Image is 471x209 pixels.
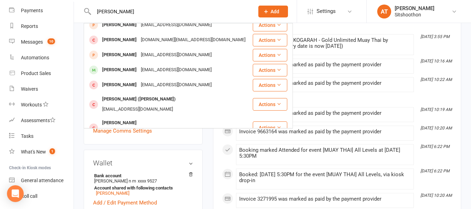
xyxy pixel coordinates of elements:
[21,102,42,107] div: Workouts
[21,39,43,45] div: Messages
[377,5,391,18] div: AT
[239,80,411,86] div: Invoice 4682450 was marked as paid by the payment provider
[253,49,287,61] button: Actions
[138,178,157,184] span: xxxx 9527
[253,121,287,134] button: Actions
[93,159,193,167] h3: Wallet
[21,193,37,199] div: Roll call
[21,70,51,76] div: Product Sales
[253,34,287,46] button: Actions
[222,96,452,107] li: [DATE]
[258,6,288,17] button: Add
[420,144,449,149] i: [DATE] 6:22 PM
[420,169,449,173] i: [DATE] 6:22 PM
[9,34,74,50] a: Messages 10
[139,20,214,30] div: [EMAIL_ADDRESS][DOMAIN_NAME]
[21,133,33,139] div: Tasks
[21,86,38,92] div: Waivers
[239,110,411,116] div: Invoice 1864301 was marked as paid by the payment provider
[9,81,74,97] a: Waivers
[100,20,139,30] div: [PERSON_NAME]
[9,128,74,144] a: Tasks
[21,149,46,155] div: What's New
[253,79,287,91] button: Actions
[100,118,139,128] div: [PERSON_NAME]
[93,199,157,207] a: Add / Edit Payment Method
[96,191,129,196] a: [PERSON_NAME]
[9,188,74,204] a: Roll call
[94,185,190,191] strong: Account shared with following contacts
[253,98,287,111] button: Actions
[21,23,38,29] div: Reports
[239,172,411,184] div: Booked: [DATE] 5:30PM for the event [MUAY THAI] All Levels, via kiosk drop-in
[100,65,139,75] div: [PERSON_NAME]
[9,18,74,34] a: Reports
[239,129,411,135] div: Invoice 9663164 was marked as paid by the payment provider
[9,66,74,81] a: Product Sales
[9,97,74,113] a: Workouts
[222,23,452,34] li: This Month
[21,8,43,13] div: Payments
[100,80,139,90] div: [PERSON_NAME]
[100,94,178,104] div: [PERSON_NAME] ([PERSON_NAME])
[21,118,55,123] div: Assessments
[93,127,152,135] a: Manage Comms Settings
[239,62,411,68] div: Invoice 9485446 was marked as paid by the payment provider
[139,35,248,45] div: [DOMAIN_NAME][EMAIL_ADDRESS][DOMAIN_NAME]
[271,9,279,14] span: Add
[9,173,74,188] a: General attendance kiosk mode
[239,196,411,202] div: Invoice 3271995 was marked as paid by the payment provider
[253,64,287,76] button: Actions
[239,147,411,159] div: Booking marked Attended for event [MUAY THAI] All Levels at [DATE] 5:30PM
[100,128,242,138] div: [PERSON_NAME][EMAIL_ADDRESS][PERSON_NAME][DOMAIN_NAME]
[420,126,452,130] i: [DATE] 10:20 AM
[7,185,24,202] div: Open Intercom Messenger
[239,37,411,49] div: Cancellation added for KOGARAH - Gold Unlimited Muay Thai by [PERSON_NAME] (expiry date is now [D...
[139,65,214,75] div: [EMAIL_ADDRESS][DOMAIN_NAME]
[21,178,63,183] div: General attendance
[92,7,249,16] input: Search...
[94,173,190,178] strong: Bank account
[9,3,74,18] a: Payments
[93,172,193,197] li: [PERSON_NAME] n m
[420,59,452,64] i: [DATE] 10:16 AM
[253,19,287,31] button: Actions
[9,50,74,66] a: Automations
[100,35,139,45] div: [PERSON_NAME]
[317,3,336,19] span: Settings
[139,80,214,90] div: [EMAIL_ADDRESS][DOMAIN_NAME]
[420,34,449,39] i: [DATE] 3:55 PM
[50,148,55,154] span: 1
[21,55,49,60] div: Automations
[9,144,74,160] a: What's New1
[395,5,434,12] div: [PERSON_NAME]
[100,104,175,114] div: [EMAIL_ADDRESS][DOMAIN_NAME]
[420,77,452,82] i: [DATE] 10:22 AM
[139,50,214,60] div: [EMAIL_ADDRESS][DOMAIN_NAME]
[100,50,139,60] div: [PERSON_NAME]
[420,193,452,198] i: [DATE] 10:20 AM
[420,107,452,112] i: [DATE] 10:19 AM
[47,38,55,44] span: 10
[9,113,74,128] a: Assessments
[395,12,434,18] div: Sitshoothon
